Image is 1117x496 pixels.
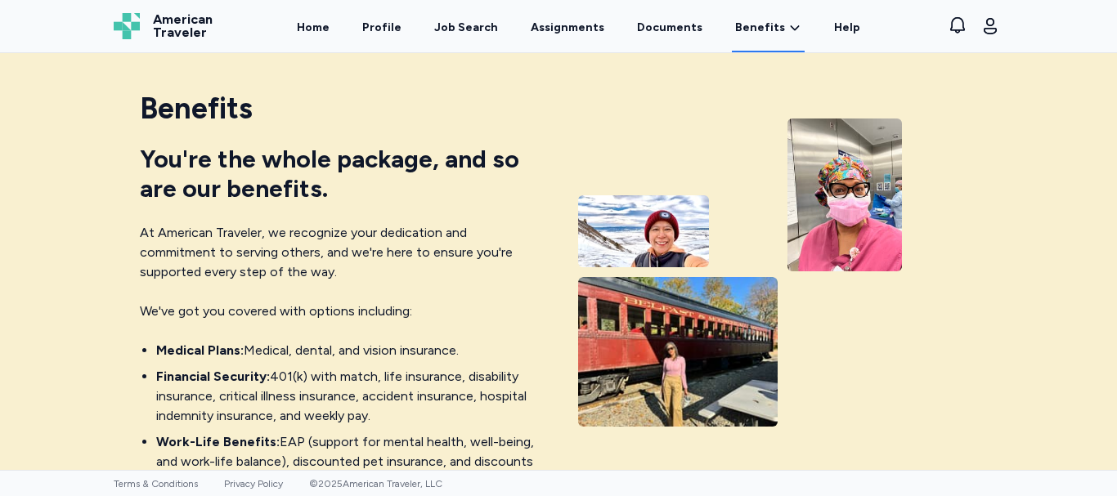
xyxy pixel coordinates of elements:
li: EAP (support for mental health, well-being, and work-life balance), discounted pet insurance, and... [156,432,539,491]
span: Financial Security: [156,369,270,384]
p: At American Traveler, we recognize your dedication and commitment to serving others, and we're he... [140,223,539,282]
img: Logo [114,13,140,39]
li: Medical, dental, and vision insurance. [156,341,539,360]
li: 401(k) with match, life insurance, disability insurance, critical illness insurance, accident ins... [156,367,539,426]
img: Traveler ready for a day of adventure [787,118,902,271]
span: Medical Plans: [156,342,244,358]
img: Traveler enjoying a sunny day in Maine [578,277,778,427]
img: Traveler in the pacific northwest [578,195,709,268]
a: Benefits [735,20,801,36]
p: We've got you covered with options including: [140,302,539,321]
span: Benefits [735,20,785,36]
span: Work-Life Benefits: [156,434,280,449]
h2: Benefits [140,92,539,125]
a: Privacy Policy [224,478,283,489]
div: You're the whole package, and so are our benefits. [140,145,539,203]
a: Terms & Conditions [114,478,198,489]
span: American Traveler [153,13,213,39]
div: Job Search [434,20,498,36]
span: © 2025 American Traveler, LLC [309,478,442,489]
